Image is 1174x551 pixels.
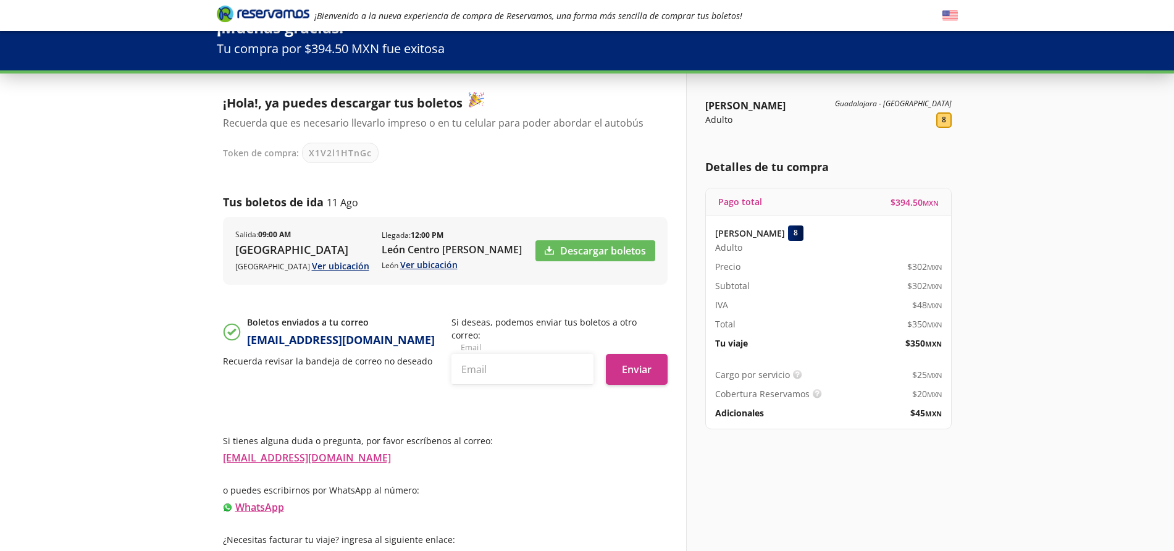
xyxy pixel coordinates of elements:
[705,159,952,175] p: Detalles de tu compra
[217,40,958,58] p: Tu compra por $394.50 MXN fue exitosa
[715,337,748,350] p: Tu viaje
[223,434,668,447] p: Si tienes alguna duda o pregunta, por favor escríbenos al correo:
[606,354,668,385] button: Enviar
[715,241,742,254] span: Adulto
[715,298,728,311] p: IVA
[927,390,942,399] small: MXN
[925,409,942,418] small: MXN
[715,318,736,330] p: Total
[223,194,324,211] p: Tus boletos de ida
[217,4,309,27] a: Brand Logo
[235,242,369,258] p: [GEOGRAPHIC_DATA]
[327,195,358,210] p: 11 Ago
[451,316,668,342] p: Si deseas, podemos enviar tus boletos a otro correo:
[912,368,942,381] span: $ 25
[927,263,942,272] small: MXN
[891,196,939,209] span: $ 394.50
[217,4,309,23] i: Brand Logo
[400,259,458,271] a: Ver ubicación
[235,500,284,514] a: WhatsApp
[535,240,655,261] a: Descargar boletos
[907,260,942,273] span: $ 302
[715,279,750,292] p: Subtotal
[907,318,942,330] span: $ 350
[247,332,435,348] p: [EMAIL_ADDRESS][DOMAIN_NAME]
[715,260,740,273] p: Precio
[382,242,522,257] p: León Centro [PERSON_NAME]
[382,230,443,241] p: Llegada :
[788,225,803,241] div: 8
[715,368,790,381] p: Cargo por servicio
[912,298,942,311] span: $ 48
[258,229,291,240] b: 09:00 AM
[235,229,291,240] p: Salida :
[923,198,939,208] small: MXN
[715,227,785,240] p: [PERSON_NAME]
[451,354,593,385] input: Email
[705,113,786,126] p: Adulto
[223,484,668,497] p: o puedes escribirnos por WhatsApp al número:
[309,146,372,159] span: X1V2l1HTnGc
[223,533,668,546] p: ¿Necesitas facturar tu viaje? ingresa al siguiente enlace:
[905,337,942,350] span: $ 350
[247,316,435,329] p: Boletos enviados a tu correo
[411,230,443,240] b: 12:00 PM
[927,320,942,329] small: MXN
[223,451,391,465] a: [EMAIL_ADDRESS][DOMAIN_NAME]
[942,8,958,23] button: English
[715,406,764,419] p: Adicionales
[718,195,762,208] p: Pago total
[910,406,942,419] span: $ 45
[925,339,942,348] small: MXN
[382,258,522,271] p: León
[927,282,942,291] small: MXN
[223,116,655,130] p: Recuerda que es necesario llevarlo impreso o en tu celular para poder abordar el autobús
[235,259,369,272] p: [GEOGRAPHIC_DATA]
[223,146,299,159] p: Token de compra:
[715,387,810,400] p: Cobertura Reservamos
[936,112,952,128] div: 8
[314,10,742,22] em: ¡Bienvenido a la nueva experiencia de compra de Reservamos, una forma más sencilla de comprar tus...
[705,98,786,113] p: [PERSON_NAME]
[927,301,942,310] small: MXN
[835,98,952,109] p: Guadalajara - [GEOGRAPHIC_DATA]
[927,371,942,380] small: MXN
[223,92,655,112] p: ¡Hola!, ya puedes descargar tus boletos
[312,260,369,272] a: Ver ubicación
[223,355,439,368] p: Recuerda revisar la bandeja de correo no deseado
[912,387,942,400] span: $ 20
[907,279,942,292] span: $ 302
